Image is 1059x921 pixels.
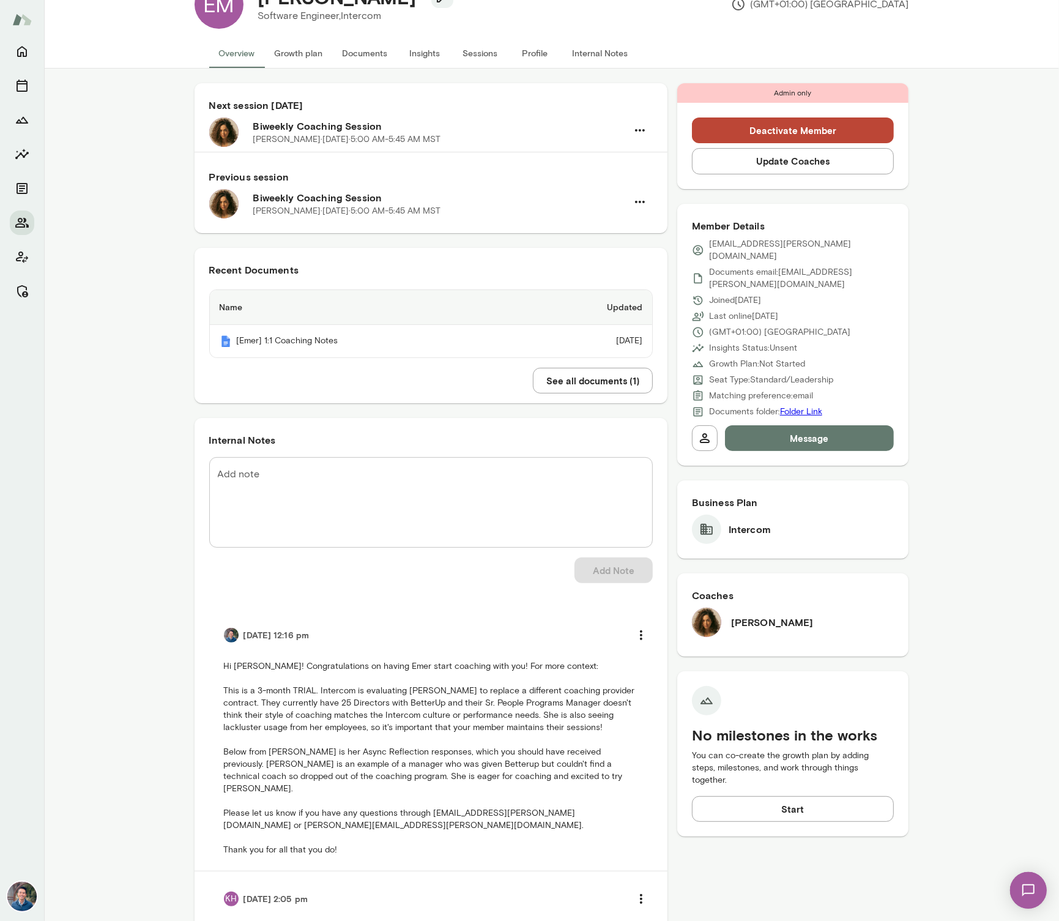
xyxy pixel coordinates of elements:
h6: Biweekly Coaching Session [253,119,627,133]
p: [EMAIL_ADDRESS][PERSON_NAME][DOMAIN_NAME] [709,238,894,263]
h6: Biweekly Coaching Session [253,190,627,205]
button: Sessions [453,39,508,68]
button: Update Coaches [692,148,894,174]
button: more [628,622,654,648]
p: [PERSON_NAME] · [DATE] · 5:00 AM-5:45 AM MST [253,133,441,146]
div: KH [224,892,239,906]
img: Najla Elmachtoub [692,608,721,637]
button: Profile [508,39,563,68]
th: Updated [526,290,652,325]
button: Documents [10,176,34,201]
button: Growth plan [265,39,333,68]
h6: Recent Documents [209,263,653,277]
h6: Intercom [729,522,771,537]
button: Overview [209,39,265,68]
h6: [DATE] 12:16 pm [243,629,310,641]
button: Growth Plan [10,108,34,132]
button: Manage [10,279,34,304]
button: Documents [333,39,398,68]
h6: Member Details [692,218,894,233]
button: Insights [398,39,453,68]
img: Mento [12,8,32,31]
th: Name [210,290,526,325]
button: Insights [10,142,34,166]
p: Insights Status: Unsent [709,342,797,354]
h6: Business Plan [692,495,894,510]
button: Sessions [10,73,34,98]
p: (GMT+01:00) [GEOGRAPHIC_DATA] [709,326,850,338]
h6: Previous session [209,170,653,184]
p: Joined [DATE] [709,294,761,307]
p: [PERSON_NAME] · [DATE] · 5:00 AM-5:45 AM MST [253,205,441,217]
th: [Emer] 1:1 Coaching Notes [210,325,526,357]
h6: Coaches [692,588,894,603]
h6: Internal Notes [209,433,653,447]
h6: [PERSON_NAME] [731,615,814,630]
p: Documents folder: [709,406,822,418]
p: Documents email: [EMAIL_ADDRESS][PERSON_NAME][DOMAIN_NAME] [709,266,894,291]
button: Start [692,796,894,822]
button: Deactivate Member [692,117,894,143]
p: Seat Type: Standard/Leadership [709,374,833,386]
p: Last online [DATE] [709,310,778,323]
button: Message [725,425,894,451]
button: Home [10,39,34,64]
img: Alex Yu [224,628,239,643]
button: See all documents (1) [533,368,653,393]
h5: No milestones in the works [692,725,894,745]
p: Software Engineer, Intercom [258,9,444,23]
button: Members [10,211,34,235]
p: Matching preference: email [709,390,813,402]
p: Growth Plan: Not Started [709,358,805,370]
button: more [628,886,654,912]
button: Client app [10,245,34,269]
p: Hi [PERSON_NAME]! Congratulations on having Emer start coaching with you! For more context: This ... [224,660,638,856]
div: Admin only [677,83,909,103]
img: Mento [220,335,232,348]
a: Folder Link [780,406,822,417]
h6: Next session [DATE] [209,98,653,113]
td: [DATE] [526,325,652,357]
button: Internal Notes [563,39,638,68]
h6: [DATE] 2:05 pm [243,893,308,905]
img: Alex Yu [7,882,37,911]
p: You can co-create the growth plan by adding steps, milestones, and work through things together. [692,750,894,786]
